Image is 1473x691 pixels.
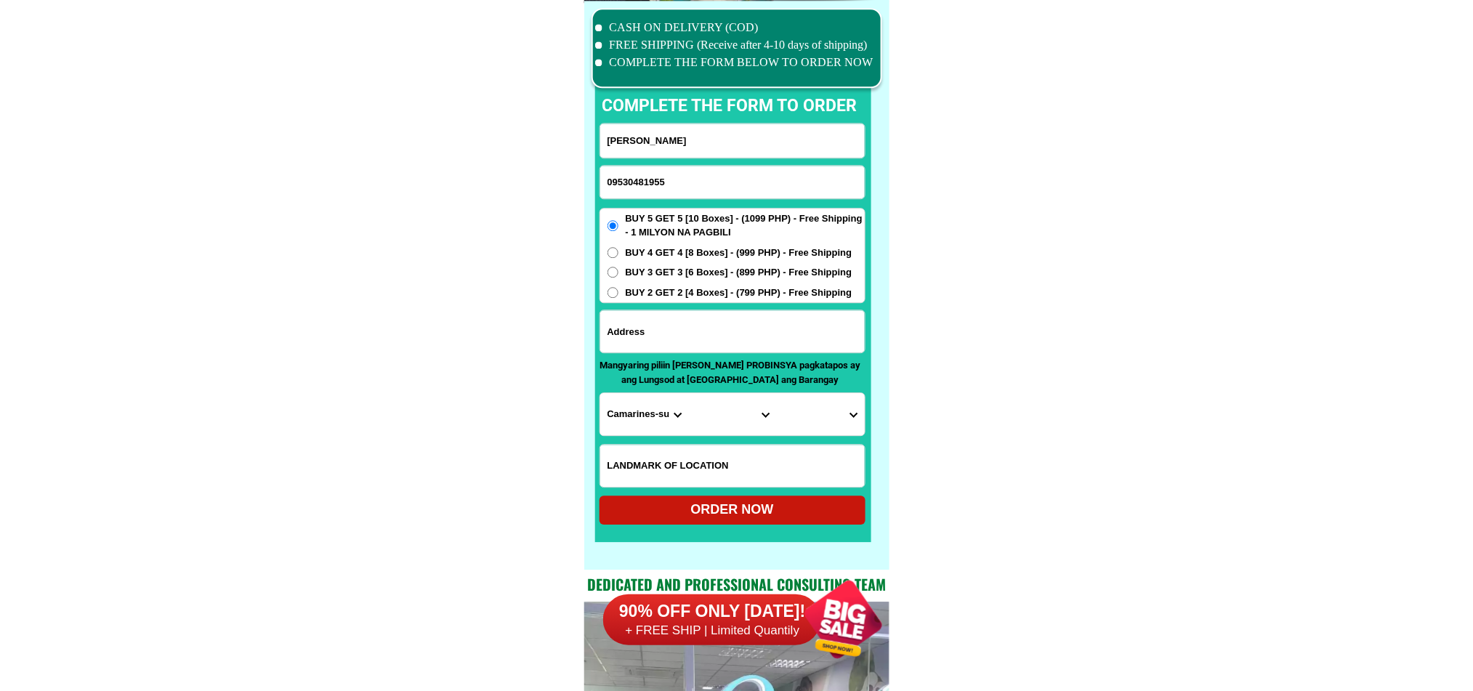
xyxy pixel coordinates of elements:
[626,246,852,260] span: BUY 4 GET 4 [8 Boxes] - (999 PHP) - Free Shipping
[600,500,865,520] div: ORDER NOW
[588,94,872,119] p: complete the form to order
[600,166,865,198] input: Input phone_number
[608,287,618,298] input: BUY 2 GET 2 [4 Boxes] - (799 PHP) - Free Shipping
[608,267,618,278] input: BUY 3 GET 3 [6 Boxes] - (899 PHP) - Free Shipping
[626,211,865,240] span: BUY 5 GET 5 [10 Boxes] - (1099 PHP) - Free Shipping - 1 MILYON NA PAGBILI
[600,310,865,352] input: Input address
[600,445,865,487] input: Input LANDMARKOFLOCATION
[595,54,874,71] li: COMPLETE THE FORM BELOW TO ORDER NOW
[626,286,852,300] span: BUY 2 GET 2 [4 Boxes] - (799 PHP) - Free Shipping
[608,220,618,231] input: BUY 5 GET 5 [10 Boxes] - (1099 PHP) - Free Shipping - 1 MILYON NA PAGBILI
[776,393,864,435] select: Select commune
[603,601,821,623] h6: 90% OFF ONLY [DATE]!
[600,358,861,387] p: Mangyaring piliin [PERSON_NAME] PROBINSYA pagkatapos ay ang Lungsod at [GEOGRAPHIC_DATA] ang Bara...
[600,393,688,435] select: Select province
[608,247,618,258] input: BUY 4 GET 4 [8 Boxes] - (999 PHP) - Free Shipping
[600,124,865,158] input: Input full_name
[595,19,874,36] li: CASH ON DELIVERY (COD)
[688,393,776,435] select: Select district
[595,36,874,54] li: FREE SHIPPING (Receive after 4-10 days of shipping)
[603,623,821,639] h6: + FREE SHIP | Limited Quantily
[626,265,852,280] span: BUY 3 GET 3 [6 Boxes] - (899 PHP) - Free Shipping
[584,573,889,595] h2: Dedicated and professional consulting team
